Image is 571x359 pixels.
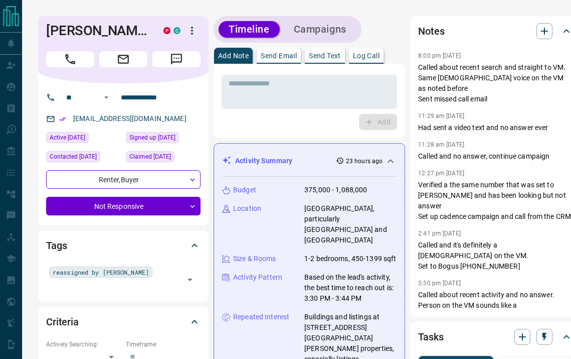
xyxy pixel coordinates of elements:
p: 8:00 pm [DATE] [418,52,461,59]
div: property.ca [163,27,170,34]
span: Contacted [DATE] [50,152,97,162]
div: Criteria [46,310,201,334]
h2: Criteria [46,314,79,330]
button: Open [183,273,197,287]
p: Location [233,203,261,214]
span: reassigned by [PERSON_NAME] [53,267,149,277]
p: Activity Summary [235,156,292,166]
p: Send Text [309,52,341,59]
h2: Notes [418,23,444,39]
span: Signed up [DATE] [129,133,175,143]
div: Tags [46,233,201,258]
svg: Email Verified [59,115,66,123]
span: Active [DATE] [50,133,85,143]
p: Log Call [353,52,379,59]
button: Campaigns [284,21,356,38]
a: [EMAIL_ADDRESS][DOMAIN_NAME] [73,114,186,123]
p: [GEOGRAPHIC_DATA], particularly [GEOGRAPHIC_DATA] and [GEOGRAPHIC_DATA] [304,203,397,246]
span: Email [99,51,147,67]
span: Claimed [DATE] [129,152,171,162]
p: Repeated Interest [233,312,289,322]
p: 375,000 - 1,088,000 [304,185,367,195]
p: Size & Rooms [233,254,276,264]
p: Actively Searching: [46,340,121,349]
p: 5:50 pm [DATE] [418,280,461,287]
h2: Tasks [418,329,443,345]
p: 1-2 bedrooms, 450-1399 sqft [304,254,397,264]
p: 11:28 am [DATE] [418,141,464,148]
div: condos.ca [173,27,180,34]
div: Activity Summary23 hours ago [222,152,397,170]
p: 12:27 pm [DATE] [418,170,464,177]
span: Call [46,51,94,67]
button: Timeline [219,21,280,38]
p: 11:29 am [DATE] [418,112,464,119]
button: Open [100,91,112,103]
div: Renter , Buyer [46,170,201,189]
p: 23 hours ago [346,157,383,166]
p: Add Note [218,52,249,59]
div: Sun Aug 10 2025 [46,132,121,146]
p: Timeframe: [126,340,201,349]
p: Based on the lead's activity, the best time to reach out is: 3:30 PM - 3:44 PM [304,272,397,304]
div: Thu May 29 2025 [46,151,121,165]
h2: Tags [46,237,67,254]
p: Activity Pattern [233,272,282,283]
div: Not Responsive [46,197,201,215]
h1: [PERSON_NAME] [46,23,148,39]
p: Budget [233,185,256,195]
div: Thu Jul 01 2021 [126,132,201,146]
div: Tue Jul 29 2025 [126,151,201,165]
span: Message [152,51,201,67]
p: 2:41 pm [DATE] [418,230,461,237]
p: Send Email [261,52,297,59]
